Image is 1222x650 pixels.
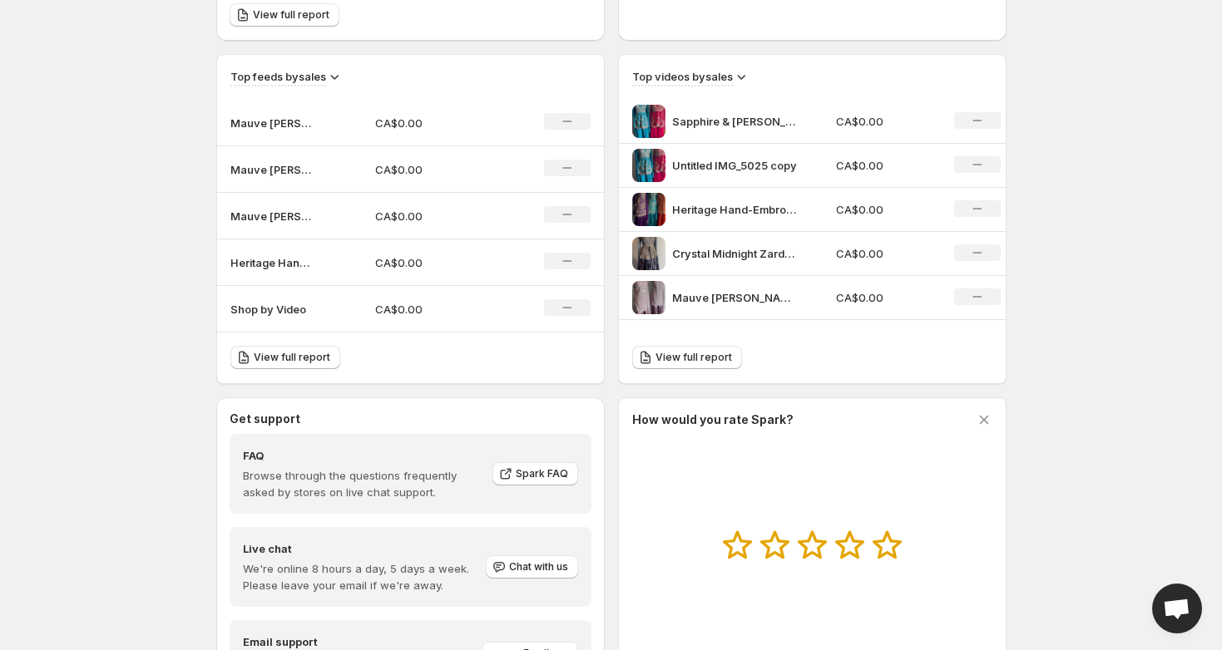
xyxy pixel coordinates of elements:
p: Crystal Midnight Zardozi [672,245,797,262]
span: View full report [253,8,329,22]
img: Heritage Hand-Embroidery Sharara [632,193,665,226]
a: View full report [632,346,742,369]
p: Sapphire & [PERSON_NAME] [672,113,797,130]
p: Untitled IMG_5025 copy [672,157,797,174]
p: Browse through the questions frequently asked by stores on live chat support. [243,467,481,500]
p: We're online 8 hours a day, 5 days a week. Please leave your email if we're away. [243,560,484,593]
a: View full report [230,3,339,27]
p: CA$0.00 [836,289,934,306]
img: Sapphire & Ruby Sharara [632,105,665,138]
p: CA$0.00 [836,157,934,174]
h3: Get support [230,411,300,427]
span: Chat with us [509,560,568,574]
img: Crystal Midnight Zardozi [632,237,665,270]
p: Mauve [PERSON_NAME] [230,115,314,131]
h3: Top feeds by sales [230,68,326,85]
p: CA$0.00 [375,254,493,271]
p: CA$0.00 [375,301,493,318]
span: View full report [656,351,732,364]
h3: Top videos by sales [632,68,733,85]
a: View full report [230,346,340,369]
p: Mauve [PERSON_NAME] [672,289,797,306]
button: Chat with us [486,555,578,579]
p: Heritage Hand-Embroidery Sharara [672,201,797,218]
span: View full report [254,351,330,364]
p: CA$0.00 [836,113,934,130]
h4: Live chat [243,540,484,557]
p: CA$0.00 [375,161,493,178]
span: Spark FAQ [516,467,568,480]
h4: Email support [243,633,482,650]
div: Open chat [1152,584,1202,633]
p: CA$0.00 [375,208,493,224]
p: CA$0.00 [836,245,934,262]
h4: FAQ [243,447,481,464]
p: Mauve [PERSON_NAME] [230,161,314,178]
p: Mauve [PERSON_NAME] [230,208,314,224]
p: Heritage Hand-Embroidery Sharara [230,254,314,271]
p: CA$0.00 [375,115,493,131]
img: Mauve Sequin Sharara [632,281,665,314]
h3: How would you rate Spark? [632,411,794,428]
img: Untitled IMG_5025 copy [632,149,665,182]
a: Spark FAQ [492,462,578,485]
p: Shop by Video [230,301,314,318]
p: CA$0.00 [836,201,934,218]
